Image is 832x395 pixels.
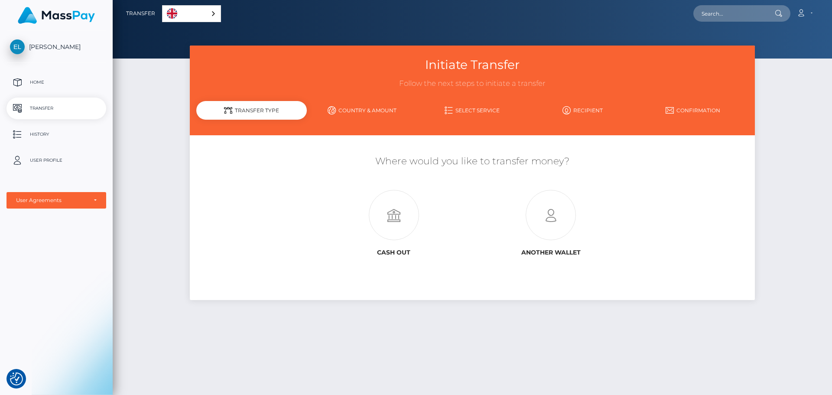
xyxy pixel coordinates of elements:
[6,124,106,145] a: History
[307,103,417,118] a: Country & Amount
[322,249,466,256] h6: Cash out
[10,372,23,385] button: Consent Preferences
[196,78,748,89] h3: Follow the next steps to initiate a transfer
[196,56,748,73] h3: Initiate Transfer
[10,154,103,167] p: User Profile
[479,249,623,256] h6: Another wallet
[6,192,106,209] button: User Agreements
[693,5,775,22] input: Search...
[162,5,221,22] div: Language
[10,102,103,115] p: Transfer
[527,103,638,118] a: Recipient
[6,98,106,119] a: Transfer
[196,155,748,168] h5: Where would you like to transfer money?
[6,150,106,171] a: User Profile
[162,5,221,22] aside: Language selected: English
[16,197,87,204] div: User Agreements
[417,103,528,118] a: Select Service
[126,4,155,23] a: Transfer
[18,7,95,24] img: MassPay
[6,72,106,93] a: Home
[638,103,748,118] a: Confirmation
[196,101,307,120] div: Transfer Type
[10,76,103,89] p: Home
[6,43,106,51] span: [PERSON_NAME]
[10,128,103,141] p: History
[10,372,23,385] img: Revisit consent button
[162,6,221,22] a: English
